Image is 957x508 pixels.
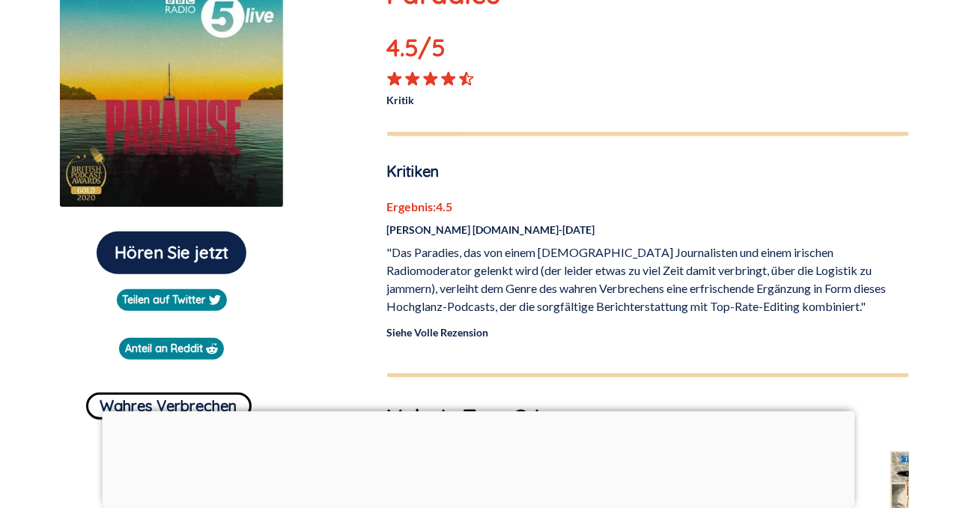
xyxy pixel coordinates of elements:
p: Kritiken [387,160,910,183]
p: Kritik [387,86,648,108]
a: Siehe Volle Rezension [387,326,489,339]
iframe: Werbung [103,411,855,504]
button: Wahres Verbrechen [86,393,252,420]
p: 4.5 /5 [387,29,492,71]
p: [PERSON_NAME] [DOMAIN_NAME] - [DATE] [387,222,910,238]
a: Wahres Verbrechen [86,387,252,420]
p: Ergebnis: 4.5 [387,198,910,216]
p: "Das Paradies, das von einem [DEMOGRAPHIC_DATA] Journalisten und einem irischen Radiomoderator ge... [387,244,910,315]
button: Hören Sie jetzt [97,232,246,274]
h1: Mehr in True Crime [387,402,910,433]
a: Anteil an Reddit [119,338,224,360]
a: Teilen auf Twitter [117,289,227,311]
